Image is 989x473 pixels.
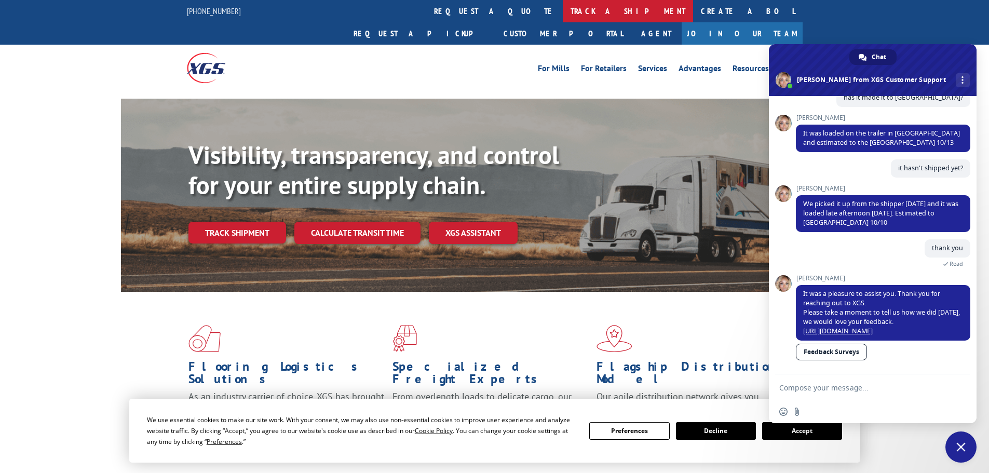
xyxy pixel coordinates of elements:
span: it hasn't shipped yet? [898,164,963,172]
span: Preferences [207,437,242,446]
span: [PERSON_NAME] [796,185,970,192]
a: For Retailers [581,64,627,76]
span: Read [950,260,963,267]
button: Preferences [589,422,669,440]
h1: Specialized Freight Experts [392,360,589,390]
button: Accept [762,422,842,440]
img: xgs-icon-total-supply-chain-intelligence-red [188,325,221,352]
a: XGS ASSISTANT [429,222,518,244]
span: Cookie Policy [415,426,453,435]
span: Insert an emoji [779,408,788,416]
a: Agent [631,22,682,45]
textarea: Compose your message... [779,383,943,393]
span: has it made it to [GEOGRAPHIC_DATA]? [844,93,963,102]
span: thank you [932,244,963,252]
a: Advantages [679,64,721,76]
div: Close chat [945,431,977,463]
a: Track shipment [188,222,286,244]
div: Cookie Consent Prompt [129,399,860,463]
span: [PERSON_NAME] [796,114,970,121]
span: Chat [872,49,886,65]
div: More channels [956,73,970,87]
a: [PHONE_NUMBER] [187,6,241,16]
span: It was a pleasure to assist you. Thank you for reaching out to XGS. Please take a moment to tell ... [803,289,960,335]
a: Customer Portal [496,22,631,45]
h1: Flagship Distribution Model [597,360,793,390]
span: As an industry carrier of choice, XGS has brought innovation and dedication to flooring logistics... [188,390,384,427]
b: Visibility, transparency, and control for your entire supply chain. [188,139,559,201]
a: Calculate transit time [294,222,421,244]
img: xgs-icon-flagship-distribution-model-red [597,325,632,352]
a: Resources [733,64,769,76]
a: Request a pickup [346,22,496,45]
span: We picked it up from the shipper [DATE] and it was loaded late afternoon [DATE]. Estimated to [GE... [803,199,958,227]
div: Chat [849,49,897,65]
img: xgs-icon-focused-on-flooring-red [392,325,417,352]
a: For Mills [538,64,570,76]
a: Feedback Surveys [796,344,867,360]
span: Our agile distribution network gives you nationwide inventory management on demand. [597,390,788,415]
span: [PERSON_NAME] [796,275,970,282]
a: [URL][DOMAIN_NAME] [803,327,873,335]
h1: Flooring Logistics Solutions [188,360,385,390]
a: Join Our Team [682,22,803,45]
button: Decline [676,422,756,440]
a: Services [638,64,667,76]
span: Send a file [793,408,801,416]
span: It was loaded on the trailer in [GEOGRAPHIC_DATA] and estimated to the [GEOGRAPHIC_DATA] 10/13 [803,129,960,147]
div: We use essential cookies to make our site work. With your consent, we may also use non-essential ... [147,414,577,447]
p: From overlength loads to delicate cargo, our experienced staff knows the best way to move your fr... [392,390,589,437]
